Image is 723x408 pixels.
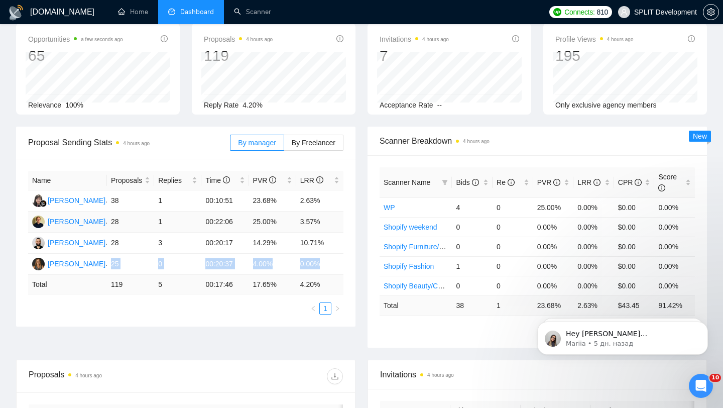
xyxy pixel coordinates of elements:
td: $0.00 [614,197,655,217]
span: info-circle [508,179,515,186]
td: $0.00 [614,276,655,295]
td: 0.00% [573,237,614,256]
div: 65 [28,46,123,65]
td: $0.00 [614,217,655,237]
span: user [621,9,628,16]
td: 25.00% [249,212,296,233]
td: Total [28,275,107,294]
span: info-circle [269,176,276,183]
span: Bids [456,178,478,186]
span: Re [497,178,515,186]
td: 28 [107,212,154,233]
span: PVR [537,178,561,186]
span: Opportunities [28,33,123,45]
td: 00:20:17 [201,233,249,254]
span: info-circle [688,35,695,42]
td: 0.00% [533,217,574,237]
span: LRR [577,178,600,186]
span: Invitations [380,368,694,381]
td: 00:17:46 [201,275,249,294]
button: right [331,302,343,315]
th: Proposals [107,171,154,190]
td: 1 [154,190,201,212]
span: Replies [158,175,190,186]
span: LRR [300,176,323,184]
time: 4 hours ago [607,37,634,42]
td: 119 [107,275,154,294]
span: download [327,372,342,380]
td: 91.42 % [654,295,695,315]
img: AH [32,216,45,228]
span: info-circle [316,176,323,183]
td: 25.00% [533,197,574,217]
td: Total [380,295,452,315]
span: filter [440,175,450,190]
span: info-circle [336,35,343,42]
td: 00:22:06 [201,212,249,233]
td: 38 [107,190,154,212]
span: 810 [597,7,608,18]
span: Only exclusive agency members [555,101,657,109]
td: 3.57% [296,212,343,233]
div: [PERSON_NAME] [48,237,105,248]
span: Dashboard [180,8,214,16]
time: 4 hours ago [75,373,102,378]
span: info-circle [472,179,479,186]
td: 0 [452,237,493,256]
span: 10 [709,374,721,382]
a: Shopify Beauty/Cosmetics/Health [384,282,488,290]
span: Proposals [111,175,143,186]
iframe: Intercom live chat [689,374,713,398]
button: download [327,368,343,384]
td: $0.00 [614,237,655,256]
a: NK[PERSON_NAME] [32,259,105,267]
span: Score [658,173,677,192]
span: info-circle [553,179,560,186]
time: 4 hours ago [427,372,454,378]
div: [PERSON_NAME] [48,195,105,206]
span: CPR [618,178,642,186]
td: 0.00% [654,276,695,295]
td: 0.00% [654,217,695,237]
div: 119 [204,46,273,65]
td: 4.20 % [296,275,343,294]
td: 28 [107,233,154,254]
time: a few seconds ago [81,37,123,42]
a: homeHome [118,8,148,16]
span: New [693,132,707,140]
img: upwork-logo.png [553,8,561,16]
span: Proposal Sending Stats [28,136,230,149]
td: 0.00% [654,256,695,276]
iframe: To enrich screen reader interactions, please activate Accessibility in Grammarly extension settings [522,300,723,371]
td: 4 [452,197,493,217]
span: right [334,305,340,312]
td: 0.00% [654,197,695,217]
li: 1 [319,302,331,315]
td: 0.00% [533,256,574,276]
a: VN[PERSON_NAME] [32,196,105,204]
span: Acceptance Rate [380,101,433,109]
span: Reply Rate [204,101,238,109]
time: 4 hours ago [463,139,490,144]
button: left [307,302,319,315]
img: NK [32,258,45,270]
td: 0.00% [573,217,614,237]
span: Proposals [204,33,273,45]
img: logo [8,5,24,21]
img: BC [32,237,45,249]
td: 4.00% [249,254,296,275]
td: $0.00 [614,256,655,276]
span: setting [703,8,718,16]
td: 0 [452,276,493,295]
td: 0.00% [573,276,614,295]
td: 38 [452,295,493,315]
a: Shopify Furniture/Home decore [384,243,481,251]
button: setting [703,4,719,20]
td: 0.00% [296,254,343,275]
span: info-circle [658,184,665,191]
span: dashboard [168,8,175,15]
img: gigradar-bm.png [40,200,47,207]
